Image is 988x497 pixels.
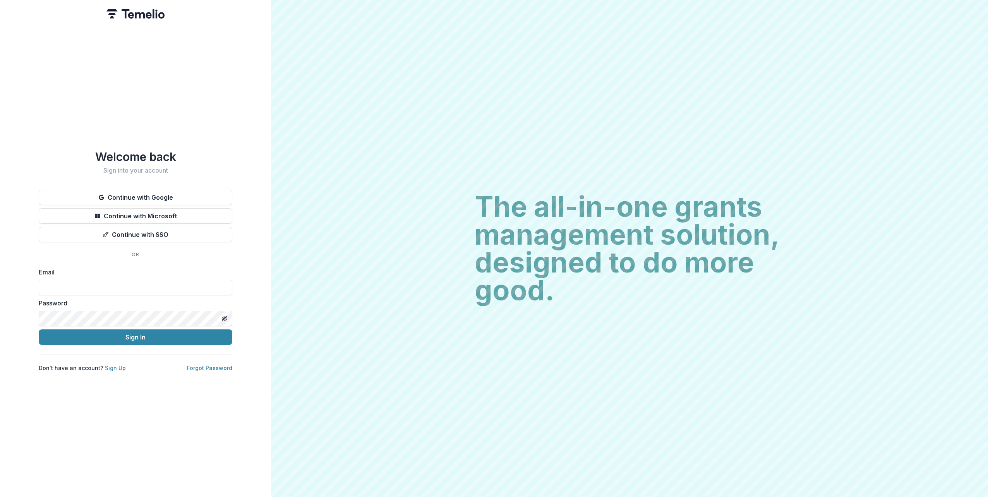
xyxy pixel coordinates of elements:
[106,9,165,19] img: Temelio
[105,365,126,371] a: Sign Up
[39,298,228,308] label: Password
[39,227,232,242] button: Continue with SSO
[39,208,232,224] button: Continue with Microsoft
[39,167,232,174] h2: Sign into your account
[218,312,231,325] button: Toggle password visibility
[39,364,126,372] p: Don't have an account?
[39,190,232,205] button: Continue with Google
[39,267,228,277] label: Email
[39,329,232,345] button: Sign In
[187,365,232,371] a: Forgot Password
[39,150,232,164] h1: Welcome back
